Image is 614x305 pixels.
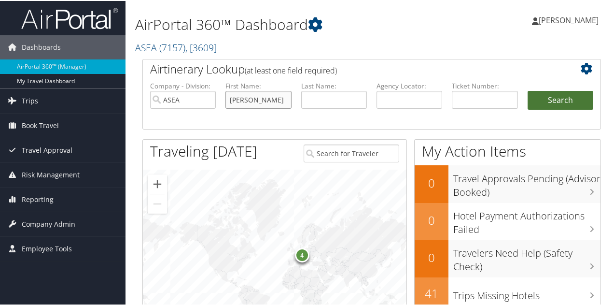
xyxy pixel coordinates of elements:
[245,64,337,75] span: (at least one field required)
[150,80,216,90] label: Company - Division:
[159,40,185,53] span: ( 7157 )
[304,144,399,161] input: Search for Traveler
[415,248,448,265] h2: 0
[225,80,291,90] label: First Name:
[453,166,600,198] h3: Travel Approvals Pending (Advisor Booked)
[301,80,367,90] label: Last Name:
[135,14,450,34] h1: AirPortal 360™ Dashboard
[415,284,448,301] h2: 41
[22,34,61,58] span: Dashboards
[377,80,442,90] label: Agency Locator:
[453,203,600,235] h3: Hotel Payment Authorizations Failed
[415,239,600,276] a: 0Travelers Need Help (Safety Check)
[22,211,75,235] span: Company Admin
[150,60,555,76] h2: Airtinerary Lookup
[415,164,600,202] a: 0Travel Approvals Pending (Advisor Booked)
[532,5,608,34] a: [PERSON_NAME]
[22,162,80,186] span: Risk Management
[185,40,217,53] span: , [ 3609 ]
[22,236,72,260] span: Employee Tools
[22,113,59,137] span: Book Travel
[452,80,517,90] label: Ticket Number:
[22,88,38,112] span: Trips
[150,140,257,160] h1: Traveling [DATE]
[415,140,600,160] h1: My Action Items
[415,211,448,228] h2: 0
[148,193,167,213] button: Zoom out
[135,40,217,53] a: ASEA
[539,14,599,25] span: [PERSON_NAME]
[415,202,600,239] a: 0Hotel Payment Authorizations Failed
[453,241,600,273] h3: Travelers Need Help (Safety Check)
[295,247,309,261] div: 4
[415,174,448,190] h2: 0
[22,137,72,161] span: Travel Approval
[453,283,600,302] h3: Trips Missing Hotels
[22,187,54,211] span: Reporting
[148,174,167,193] button: Zoom in
[528,90,593,109] button: Search
[21,6,118,29] img: airportal-logo.png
